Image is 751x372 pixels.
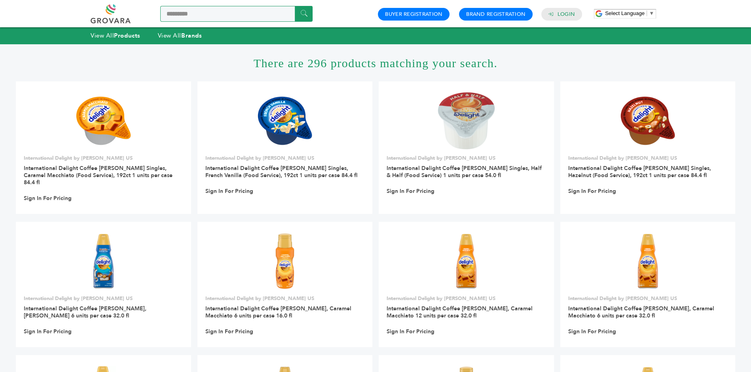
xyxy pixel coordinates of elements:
a: Sign In For Pricing [205,328,253,335]
a: Select Language​ [605,10,654,16]
a: International Delight Coffee [PERSON_NAME], [PERSON_NAME] 6 units per case 32.0 fl [24,305,146,319]
img: International Delight Coffee Creamer Singles, Caramel Macchiato (Food Service), 192ct 1 units per... [75,92,132,149]
a: Login [558,11,575,18]
img: International Delight Coffee Creamer, Almond Joy 6 units per case 32.0 fl [75,232,132,290]
p: International Delight by [PERSON_NAME] US [205,295,365,302]
a: Sign In For Pricing [24,195,72,202]
a: Sign In For Pricing [24,328,72,335]
a: International Delight Coffee [PERSON_NAME] Singles, Caramel Macchiato (Food Service), 192ct 1 uni... [24,164,173,186]
img: International Delight Coffee Creamer Singles, Half & Half (Food Service) 1 units per case 54.0 fl [438,92,495,149]
span: ▼ [649,10,654,16]
span: ​ [647,10,647,16]
p: International Delight by [PERSON_NAME] US [205,155,365,162]
p: International Delight by [PERSON_NAME] US [387,295,546,302]
img: International Delight Coffee Creamer Singles, French Vanilla (Food Service), 192ct 1 units per ca... [256,92,314,149]
p: International Delight by [PERSON_NAME] US [24,295,183,302]
a: View AllProducts [91,32,140,40]
a: International Delight Coffee [PERSON_NAME], Caramel Macchiato 6 units per case 32.0 fl [568,305,714,319]
p: International Delight by [PERSON_NAME] US [387,155,546,162]
a: International Delight Coffee [PERSON_NAME], Caramel Macchiato 6 units per case 16.0 fl [205,305,351,319]
a: Buyer Registration [385,11,442,18]
img: International Delight Coffee Creamer, Caramel Macchiato 6 units per case 32.0 fl [619,232,677,290]
a: International Delight Coffee [PERSON_NAME] Singles, Half & Half (Food Service) 1 units per case 5... [387,164,542,179]
a: Sign In For Pricing [387,188,434,195]
a: Sign In For Pricing [568,188,616,195]
strong: Brands [181,32,202,40]
img: International Delight Coffee Creamer Singles, Hazelnut (Food Service), 192ct 1 units per case 84.... [619,92,677,149]
input: Search a product or brand... [160,6,313,22]
img: International Delight Coffee Creamer, Caramel Macchiato 12 units per case 32.0 fl [438,232,495,290]
a: International Delight Coffee [PERSON_NAME] Singles, Hazelnut (Food Service), 192ct 1 units per ca... [568,164,711,179]
p: International Delight by [PERSON_NAME] US [24,155,183,162]
p: International Delight by [PERSON_NAME] US [568,155,728,162]
a: Sign In For Pricing [387,328,434,335]
a: International Delight Coffee [PERSON_NAME], Caramel Macchiato 12 units per case 32.0 fl [387,305,533,319]
strong: Products [114,32,140,40]
a: International Delight Coffee [PERSON_NAME] Singles, French Vanilla (Food Service), 192ct 1 units ... [205,164,357,179]
a: View AllBrands [158,32,202,40]
img: International Delight Coffee Creamer, Caramel Macchiato 6 units per case 16.0 fl [256,232,314,290]
a: Brand Registration [466,11,525,18]
p: International Delight by [PERSON_NAME] US [568,295,728,302]
a: Sign In For Pricing [205,188,253,195]
h1: There are 296 products matching your search. [16,44,735,81]
span: Select Language [605,10,645,16]
a: Sign In For Pricing [568,328,616,335]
